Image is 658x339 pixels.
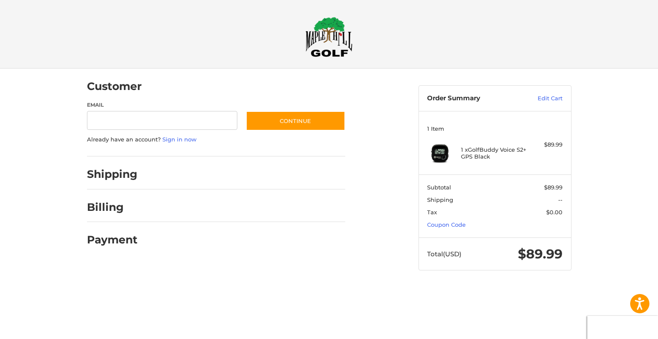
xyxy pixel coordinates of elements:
[461,146,526,160] h4: 1 x GolfBuddy Voice S2+ GPS Black
[544,184,562,191] span: $89.99
[587,316,658,339] iframe: Google Customer Reviews
[427,250,461,258] span: Total (USD)
[427,94,519,103] h3: Order Summary
[546,209,562,216] span: $0.00
[518,246,562,262] span: $89.99
[529,141,562,149] div: $89.99
[87,168,138,181] h2: Shipping
[519,94,562,103] a: Edit Cart
[87,233,138,246] h2: Payment
[9,302,102,330] iframe: Gorgias live chat messenger
[162,136,197,143] a: Sign in now
[87,80,142,93] h2: Customer
[87,101,238,109] label: Email
[427,221,466,228] a: Coupon Code
[87,201,137,214] h2: Billing
[427,184,451,191] span: Subtotal
[558,196,562,203] span: --
[427,209,437,216] span: Tax
[427,196,453,203] span: Shipping
[427,125,562,132] h3: 1 Item
[305,17,353,57] img: Maple Hill Golf
[87,135,345,144] p: Already have an account?
[246,111,345,131] button: Continue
